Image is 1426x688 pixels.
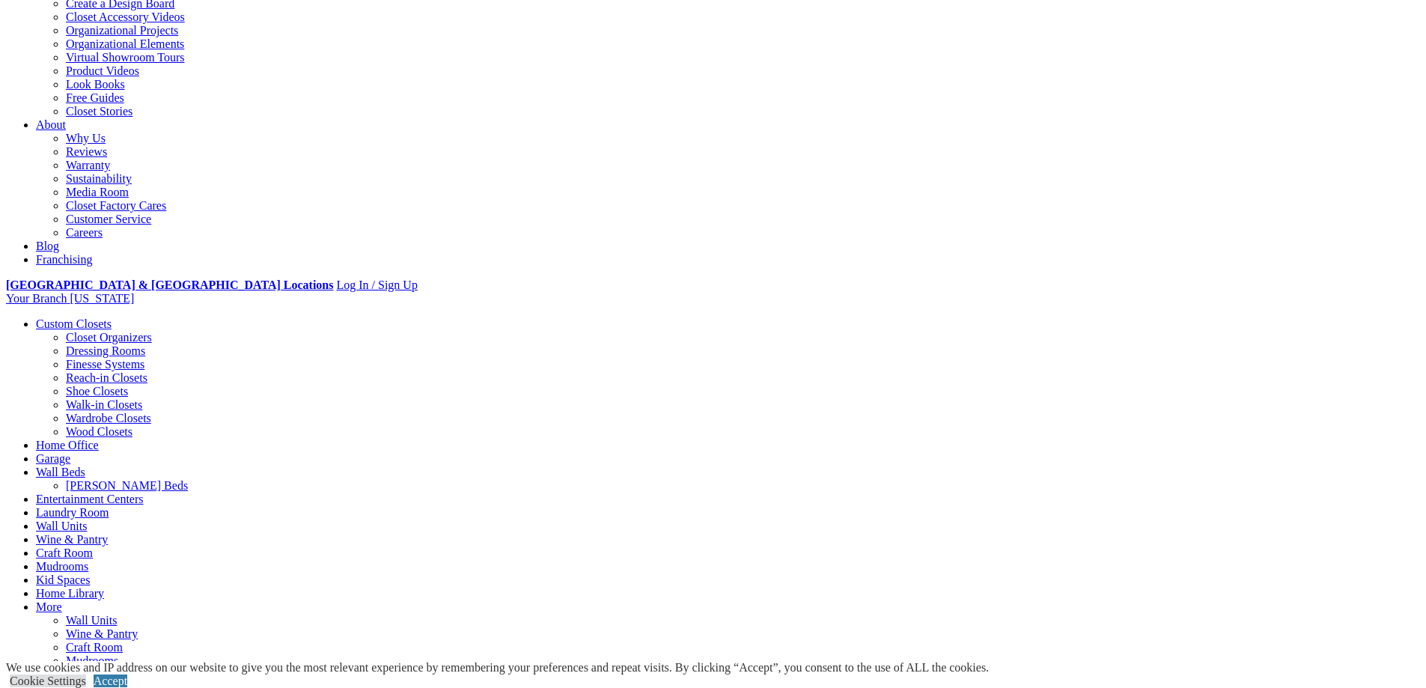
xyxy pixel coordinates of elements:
a: Shoe Closets [66,385,128,398]
a: Warranty [66,159,110,171]
a: Mudrooms [36,560,88,573]
a: Cookie Settings [10,675,86,687]
a: Reach-in Closets [66,371,147,384]
a: Product Videos [66,64,139,77]
a: Custom Closets [36,317,112,330]
a: Log In / Sign Up [336,278,417,291]
a: Finesse Systems [66,358,144,371]
a: Closet Factory Cares [66,199,166,212]
a: Virtual Showroom Tours [66,51,185,64]
a: Kid Spaces [36,573,90,586]
a: Media Room [66,186,129,198]
a: Wine & Pantry [36,533,108,546]
a: Closet Accessory Videos [66,10,185,23]
div: We use cookies and IP address on our website to give you the most relevant experience by remember... [6,661,989,675]
a: Home Library [36,587,104,600]
a: Sustainability [66,172,132,185]
a: Why Us [66,132,106,144]
a: Garage [36,452,70,465]
a: Entertainment Centers [36,493,144,505]
a: Free Guides [66,91,124,104]
a: [PERSON_NAME] Beds [66,479,188,492]
a: Laundry Room [36,506,109,519]
a: Wood Closets [66,425,132,438]
a: Organizational Projects [66,24,178,37]
a: Your Branch [US_STATE] [6,292,134,305]
a: Dressing Rooms [66,344,145,357]
a: Wardrobe Closets [66,412,151,424]
a: Closet Stories [66,105,132,118]
a: Wine & Pantry [66,627,138,640]
a: Closet Organizers [66,331,152,344]
a: Reviews [66,145,107,158]
span: [US_STATE] [70,292,134,305]
a: About [36,118,66,131]
a: Craft Room [36,547,93,559]
a: Wall Units [66,614,117,627]
a: Home Office [36,439,99,451]
a: [GEOGRAPHIC_DATA] & [GEOGRAPHIC_DATA] Locations [6,278,333,291]
a: Look Books [66,78,125,91]
a: Mudrooms [66,654,118,667]
a: Blog [36,240,59,252]
a: More menu text will display only on big screen [36,600,62,613]
span: Your Branch [6,292,67,305]
a: Wall Units [36,520,87,532]
a: Careers [66,226,103,239]
a: Walk-in Closets [66,398,142,411]
a: Organizational Elements [66,37,184,50]
a: Franchising [36,253,93,266]
a: Customer Service [66,213,151,225]
a: Craft Room [66,641,123,654]
a: Wall Beds [36,466,85,478]
a: Accept [94,675,127,687]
